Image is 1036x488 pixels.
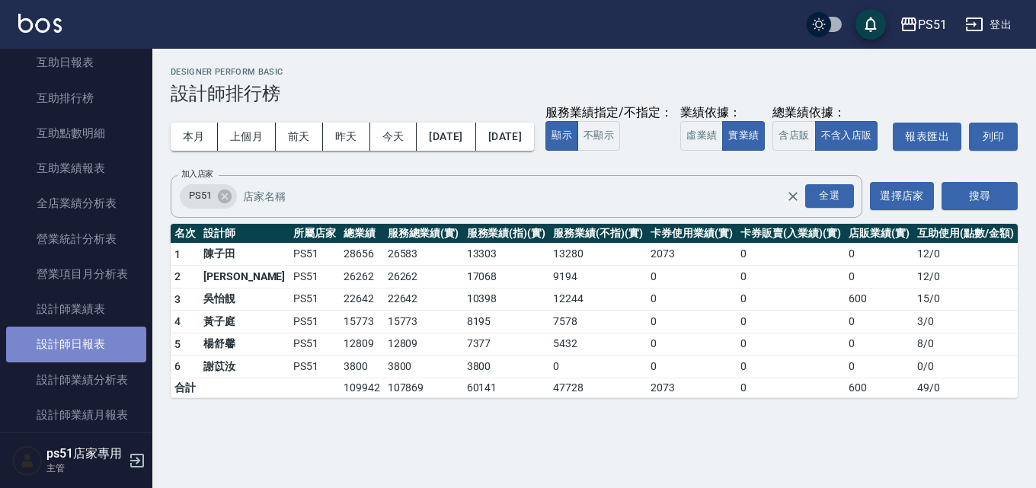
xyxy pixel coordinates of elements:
[200,224,289,244] th: 設計師
[6,81,146,116] a: 互助排行榜
[782,186,804,207] button: Clear
[463,378,550,397] td: 60141
[200,356,289,378] td: 謝苡汝
[737,266,845,289] td: 0
[722,121,765,151] button: 實業績
[340,243,384,266] td: 28656
[647,333,737,356] td: 0
[289,288,340,311] td: PS51
[340,311,384,333] td: 15773
[845,311,913,333] td: 0
[6,116,146,151] a: 互助點數明細
[870,182,934,210] button: 選擇店家
[913,288,1018,311] td: 15 / 0
[463,311,550,333] td: 8195
[549,311,647,333] td: 7578
[171,224,1018,398] table: a dense table
[737,288,845,311] td: 0
[845,378,913,397] td: 600
[463,266,550,289] td: 17068
[549,224,647,244] th: 服務業績(不指)(實)
[171,378,200,397] td: 合計
[855,9,886,40] button: save
[180,188,221,203] span: PS51
[174,315,181,327] span: 4
[171,67,1018,77] h2: Designer Perform Basic
[181,168,213,180] label: 加入店家
[463,243,550,266] td: 13303
[289,356,340,378] td: PS51
[959,11,1018,39] button: 登出
[647,266,737,289] td: 0
[815,121,878,151] button: 不含入店販
[340,266,384,289] td: 26262
[6,222,146,257] a: 營業統計分析表
[737,378,845,397] td: 0
[545,105,673,121] div: 服務業績指定/不指定：
[549,378,647,397] td: 47728
[969,123,1018,151] button: 列印
[913,243,1018,266] td: 12 / 0
[417,123,475,151] button: [DATE]
[384,311,463,333] td: 15773
[647,288,737,311] td: 0
[845,288,913,311] td: 600
[200,311,289,333] td: 黃子庭
[18,14,62,33] img: Logo
[6,257,146,292] a: 營業項目月分析表
[340,378,384,397] td: 109942
[174,270,181,282] span: 2
[737,356,845,378] td: 0
[647,224,737,244] th: 卡券使用業績(實)
[340,224,384,244] th: 總業績
[647,378,737,397] td: 2073
[384,243,463,266] td: 26583
[6,327,146,362] a: 設計師日報表
[384,266,463,289] td: 26262
[340,356,384,378] td: 3800
[772,105,885,121] div: 總業績依據：
[737,311,845,333] td: 0
[805,184,854,208] div: 全選
[845,356,913,378] td: 0
[171,224,200,244] th: 名次
[913,266,1018,289] td: 12 / 0
[174,248,181,260] span: 1
[737,333,845,356] td: 0
[737,224,845,244] th: 卡券販賣(入業績)(實)
[340,288,384,311] td: 22642
[647,311,737,333] td: 0
[918,15,947,34] div: PS51
[845,243,913,266] td: 0
[384,378,463,397] td: 107869
[893,123,961,151] a: 報表匯出
[6,151,146,186] a: 互助業績報表
[289,243,340,266] td: PS51
[239,183,813,209] input: 店家名稱
[577,121,620,151] button: 不顯示
[174,360,181,372] span: 6
[463,288,550,311] td: 10398
[384,333,463,356] td: 12809
[913,333,1018,356] td: 8 / 0
[6,45,146,80] a: 互助日報表
[647,356,737,378] td: 0
[913,311,1018,333] td: 3 / 0
[463,224,550,244] th: 服務業績(指)(實)
[647,243,737,266] td: 2073
[384,356,463,378] td: 3800
[174,338,181,350] span: 5
[913,356,1018,378] td: 0 / 0
[289,333,340,356] td: PS51
[200,288,289,311] td: 吳怡靚
[12,445,43,476] img: Person
[289,224,340,244] th: 所屬店家
[180,184,237,209] div: PS51
[200,266,289,289] td: [PERSON_NAME]
[6,292,146,327] a: 設計師業績表
[549,288,647,311] td: 12244
[680,105,765,121] div: 業績依據：
[218,123,276,151] button: 上個月
[171,123,218,151] button: 本月
[845,266,913,289] td: 0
